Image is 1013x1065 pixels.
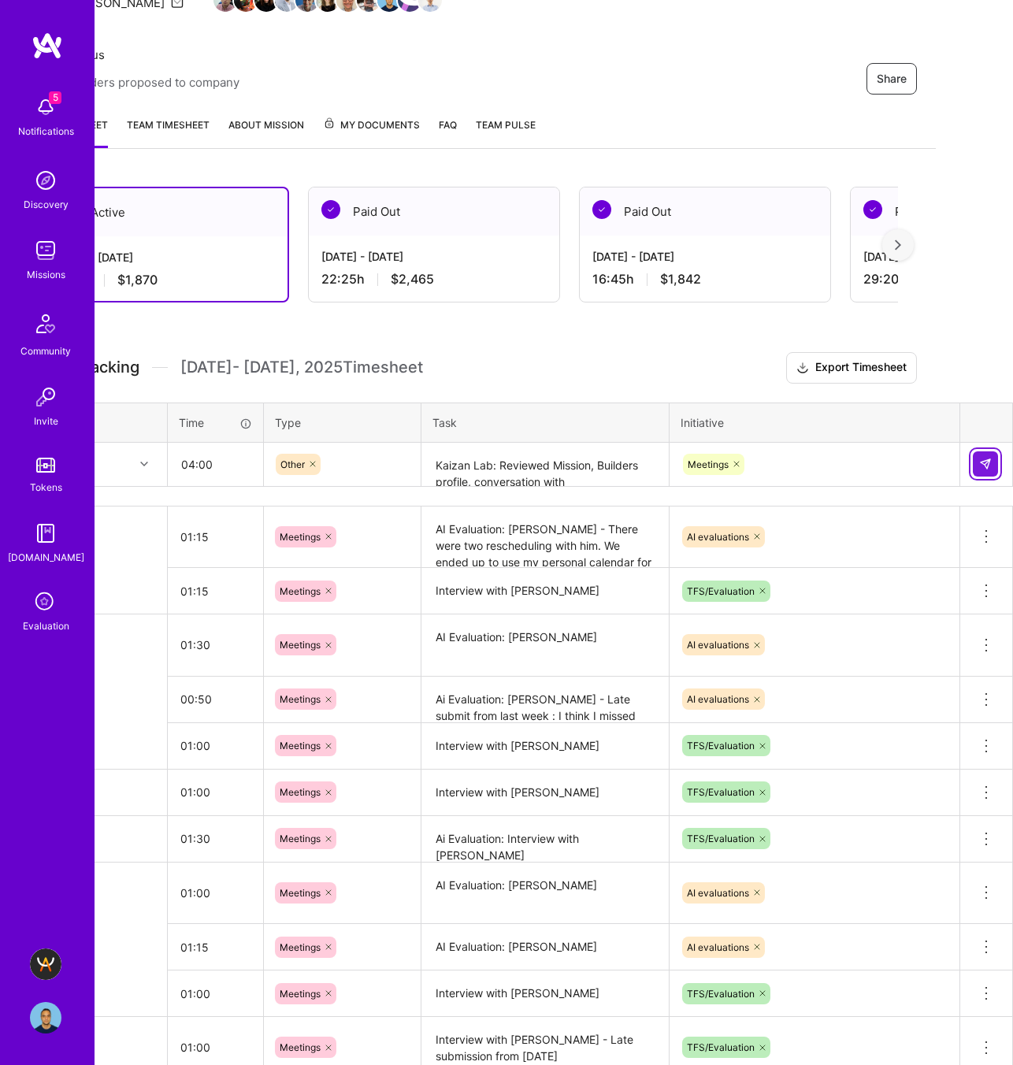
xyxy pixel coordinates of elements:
[50,895,154,911] div: 3h 15m
[280,458,305,470] span: Other
[18,123,74,139] div: Notifications
[660,271,701,288] span: $1,842
[423,972,667,1015] textarea: Interview with [PERSON_NAME]
[30,235,61,266] img: teamwork
[280,693,321,705] span: Meetings
[168,725,263,766] input: HH:MM
[169,443,262,485] input: HH:MM
[863,200,882,219] img: Paid Out
[168,516,263,558] input: HH:MM
[34,413,58,429] div: Invite
[866,63,917,95] button: Share
[27,305,65,343] img: Community
[979,458,992,470] img: Submit
[30,479,62,495] div: Tokens
[26,948,65,980] a: A.Team - Grow A.Team's Community & Demand
[321,248,547,265] div: [DATE] - [DATE]
[580,187,830,236] div: Paid Out
[280,887,321,899] span: Meetings
[280,988,321,1000] span: Meetings
[280,941,321,953] span: Meetings
[421,403,670,442] th: Task
[49,91,61,104] span: 5
[895,239,901,250] img: right
[423,725,667,768] textarea: Interview with [PERSON_NAME]
[476,117,536,148] a: Team Pulse
[280,585,321,597] span: Meetings
[280,1041,321,1053] span: Meetings
[30,948,61,980] img: A.Team - Grow A.Team's Community & Demand
[38,403,168,442] th: Date
[51,249,275,265] div: [DATE] - [DATE]
[264,403,421,442] th: Type
[687,693,749,705] span: AI evaluations
[168,570,263,612] input: HH:MM
[168,973,263,1015] input: HH:MM
[30,165,61,196] img: discovery
[423,570,667,613] textarea: Interview with [PERSON_NAME]
[687,833,755,844] span: TFS/Evaluation
[476,119,536,131] span: Team Pulse
[32,32,63,60] img: logo
[423,616,667,675] textarea: AI Evaluation: [PERSON_NAME]
[31,588,61,618] i: icon SelectionTeam
[20,343,71,359] div: Community
[687,988,755,1000] span: TFS/Evaluation
[168,624,263,666] input: HH:MM
[26,1002,65,1033] a: User Avatar
[168,872,263,914] input: HH:MM
[280,833,321,844] span: Meetings
[8,549,84,566] div: [DOMAIN_NAME]
[50,539,154,555] div: 2h 30m
[423,508,667,567] textarea: AI Evaluation: [PERSON_NAME] - There were two rescheduling with him. We ended up to use my person...
[973,451,1000,477] div: null
[687,1041,755,1053] span: TFS/Evaluation
[687,639,749,651] span: AI evaluations
[50,627,154,644] div: [DATE]
[688,458,729,470] span: Meetings
[37,46,239,63] span: Team status
[51,272,275,288] div: 17:00 h
[39,188,288,236] div: Active
[280,740,321,751] span: Meetings
[687,740,755,751] span: TFS/Evaluation
[687,786,755,798] span: TFS/Evaluation
[228,117,304,148] a: About Mission
[50,519,154,536] div: [DATE]
[168,926,263,968] input: HH:MM
[30,91,61,123] img: bell
[423,818,667,861] textarea: Ai Evaluation: Interview with [PERSON_NAME]
[50,830,154,847] div: [DATE]
[321,271,547,288] div: 22:25 h
[50,784,154,800] div: [DATE]
[168,678,263,720] input: HH:MM
[179,414,252,431] div: Time
[592,200,611,219] img: Paid Out
[423,864,667,923] textarea: AI Evaluation: [PERSON_NAME]
[50,875,154,892] div: [DATE]
[280,531,321,543] span: Meetings
[687,941,749,953] span: AI evaluations
[423,444,667,486] textarea: Kaizan Lab: Reviewed Mission, Builders profile, conversation with [PERSON_NAME] and [PERSON_NAME]...
[280,639,321,651] span: Meetings
[439,117,457,148] a: FAQ
[180,358,423,377] span: [DATE] - [DATE] , 2025 Timesheet
[50,647,154,663] div: 3h 20m
[30,518,61,549] img: guide book
[168,771,263,813] input: HH:MM
[592,271,818,288] div: 16:45 h
[140,460,148,468] i: icon Chevron
[687,531,749,543] span: AI evaluations
[592,248,818,265] div: [DATE] - [DATE]
[796,360,809,377] i: icon Download
[423,678,667,722] textarea: Ai Evaluation: [PERSON_NAME] - Late submit from last week : I think I missed this one when review...
[391,271,434,288] span: $2,465
[280,786,321,798] span: Meetings
[127,117,210,148] a: Team timesheet
[786,352,917,384] button: Export Timesheet
[681,414,948,431] div: Initiative
[30,381,61,413] img: Invite
[168,818,263,859] input: HH:MM
[321,200,340,219] img: Paid Out
[877,71,907,87] span: Share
